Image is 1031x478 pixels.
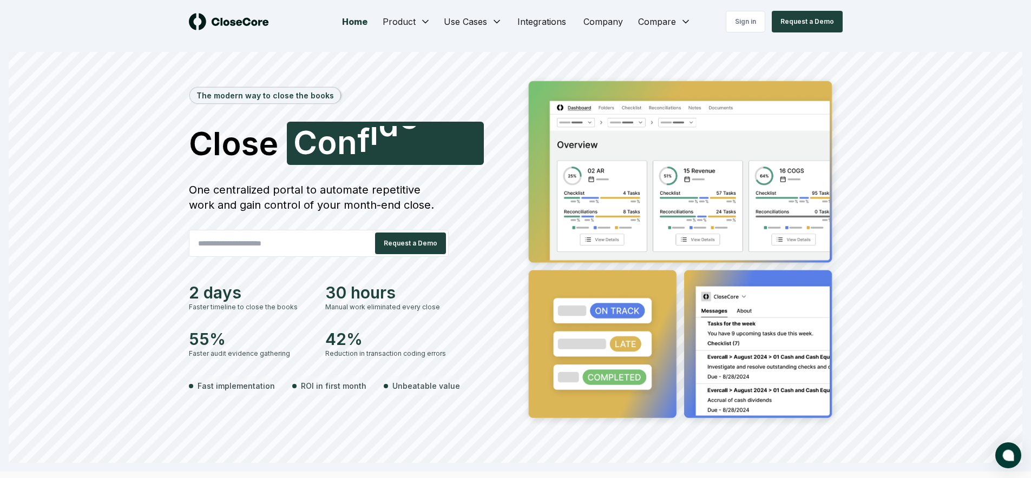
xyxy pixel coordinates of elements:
button: atlas-launcher [995,442,1021,468]
img: Jumbotron [520,74,843,429]
span: Fast implementation [198,380,275,391]
div: Faster timeline to close the books [189,302,312,312]
span: o [317,126,337,158]
span: Product [383,15,416,28]
a: Home [333,11,376,32]
a: Company [575,11,632,32]
span: Compare [638,15,676,28]
div: One centralized portal to automate repetitive work and gain control of your month-end close. [189,182,449,213]
div: Reduction in transaction coding errors [325,349,449,358]
div: 42% [325,329,449,349]
div: 2 days [189,283,312,302]
div: 55% [189,329,312,349]
span: C [293,126,317,158]
button: Product [376,11,437,32]
div: Faster audit evidence gathering [189,349,312,358]
span: Close [189,127,278,160]
span: ROI in first month [301,380,366,391]
a: Integrations [509,11,575,32]
span: n [418,95,438,127]
div: The modern way to close the books [190,88,340,103]
button: Compare [632,11,698,32]
span: d [378,108,399,141]
span: e [399,101,418,133]
button: Use Cases [437,11,509,32]
button: Request a Demo [375,233,446,254]
a: Sign in [726,11,765,32]
button: Request a Demo [772,11,843,32]
span: f [357,124,370,156]
div: 30 hours [325,283,449,302]
span: Use Cases [444,15,487,28]
span: i [370,117,378,149]
img: logo [189,13,269,30]
div: Manual work eliminated every close [325,302,449,312]
span: Unbeatable value [392,380,460,391]
span: n [337,126,357,158]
